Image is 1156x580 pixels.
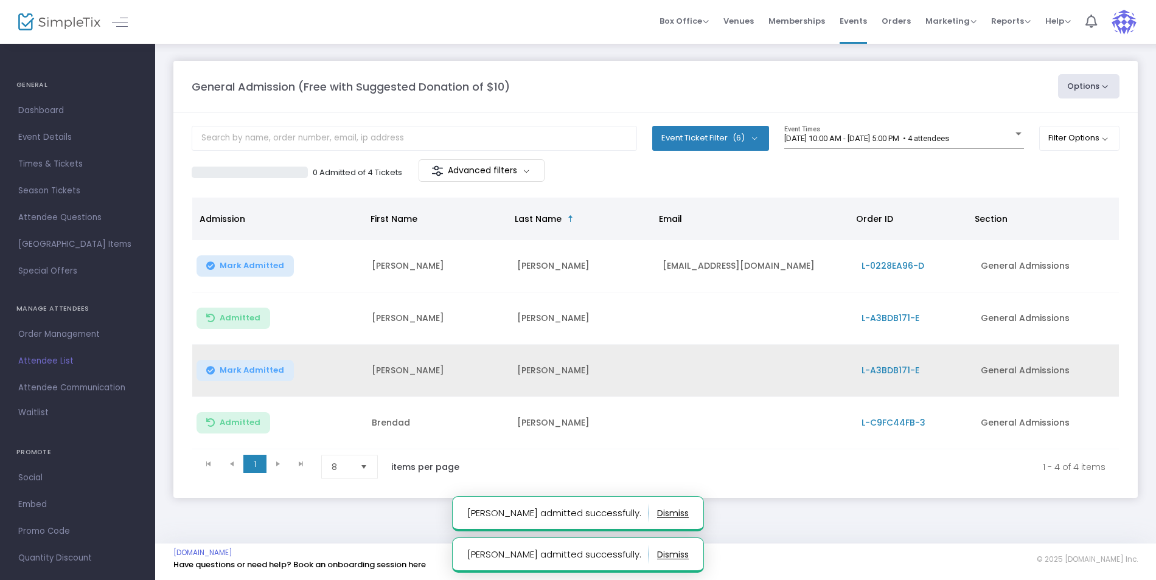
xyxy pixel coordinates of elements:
span: Attendee List [18,353,137,369]
h4: GENERAL [16,73,139,97]
h4: PROMOTE [16,440,139,464]
button: Select [355,455,372,478]
p: [PERSON_NAME] admitted successfully. [467,545,649,564]
span: L-0228EA96-D [862,260,924,272]
a: Have questions or need help? Book an onboarding session here [173,559,426,570]
button: Filter Options [1039,126,1120,150]
span: Email [659,213,682,225]
button: dismiss [657,545,689,564]
span: L-A3BDB171-E [862,312,919,324]
td: Brendad [364,397,510,449]
span: Admitted [220,418,260,427]
span: Sortable [566,214,576,224]
div: Data table [192,198,1119,449]
span: L-C9FC44FB-3 [862,416,925,429]
span: Reports [991,15,1031,27]
td: [PERSON_NAME] [510,292,655,345]
span: Venues [723,5,754,36]
td: [PERSON_NAME] [364,292,510,345]
button: Mark Admitted [197,360,294,381]
kendo-pager-info: 1 - 4 of 4 items [485,455,1106,479]
span: Quantity Discount [18,550,137,566]
td: [PERSON_NAME] [510,345,655,397]
td: [PERSON_NAME] [510,397,655,449]
span: Promo Code [18,523,137,539]
span: Embed [18,497,137,513]
span: [GEOGRAPHIC_DATA] Items [18,236,137,252]
h4: MANAGE ATTENDEES [16,297,139,321]
td: General Admissions [973,240,1119,292]
span: Mark Admitted [220,365,284,375]
m-button: Advanced filters [419,159,545,182]
td: [PERSON_NAME] [364,345,510,397]
span: Season Tickets [18,183,137,199]
span: Admission [200,213,245,225]
p: 0 Admitted of 4 Tickets [313,167,402,179]
span: Marketing [925,15,977,27]
span: L-A3BDB171-E [862,364,919,376]
td: [PERSON_NAME] [364,240,510,292]
span: Event Details [18,129,137,145]
span: Times & Tickets [18,156,137,172]
m-panel-title: General Admission (Free with Suggested Donation of $10) [192,78,510,95]
span: [DATE] 10:00 AM - [DATE] 5:00 PM • 4 attendees [784,134,949,143]
span: Orders [882,5,911,36]
input: Search by name, order number, email, ip address [192,126,637,151]
span: Social [18,470,137,486]
span: Section [975,213,1008,225]
span: Box Office [660,15,709,27]
span: 8 [332,461,350,473]
button: Admitted [197,308,270,329]
button: Admitted [197,412,270,433]
span: Events [840,5,867,36]
td: [PERSON_NAME] [510,240,655,292]
label: items per page [391,461,459,473]
button: dismiss [657,503,689,523]
span: Mark Admitted [220,261,284,271]
span: Dashboard [18,103,137,119]
span: Last Name [515,213,562,225]
span: Page 1 [243,455,266,473]
button: Event Ticket Filter(6) [652,126,769,150]
span: Waitlist [18,407,49,419]
span: Order ID [856,213,893,225]
span: Admitted [220,313,260,323]
button: Mark Admitted [197,255,294,277]
button: Options [1058,74,1120,98]
span: Order Management [18,326,137,342]
td: General Admissions [973,397,1119,449]
span: (6) [733,133,745,143]
img: filter [431,165,444,177]
span: © 2025 [DOMAIN_NAME] Inc. [1037,554,1138,564]
span: Special Offers [18,263,137,279]
span: Memberships [768,5,825,36]
td: General Admissions [973,292,1119,345]
td: General Admissions [973,345,1119,397]
span: Attendee Communication [18,380,137,396]
td: [EMAIL_ADDRESS][DOMAIN_NAME] [655,240,854,292]
a: [DOMAIN_NAME] [173,548,232,558]
span: Attendee Questions [18,210,137,226]
span: First Name [371,213,417,225]
span: Help [1045,15,1071,27]
p: [PERSON_NAME] admitted successfully. [467,503,649,523]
